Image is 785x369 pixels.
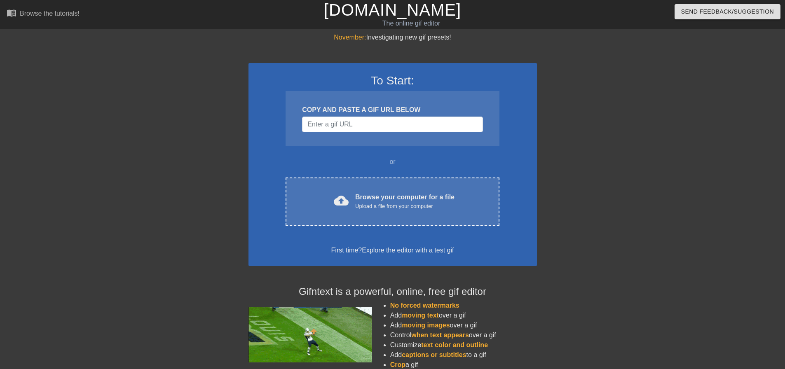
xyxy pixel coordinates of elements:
span: Crop [390,361,405,368]
h4: Gifntext is a powerful, online, free gif editor [248,286,537,298]
span: No forced watermarks [390,302,459,309]
span: Send Feedback/Suggestion [681,7,774,17]
div: The online gif editor [266,19,557,28]
span: when text appears [411,332,469,339]
h3: To Start: [259,74,526,88]
div: First time? [259,245,526,255]
span: moving text [402,312,439,319]
a: [DOMAIN_NAME] [324,1,461,19]
span: captions or subtitles [402,351,466,358]
button: Send Feedback/Suggestion [675,4,780,19]
div: Investigating new gif presets! [248,33,537,42]
li: Add over a gif [390,311,537,320]
div: or [270,157,516,167]
li: Add over a gif [390,320,537,330]
span: cloud_upload [334,193,349,208]
span: text color and outline [421,341,488,348]
span: moving images [402,322,450,329]
a: Explore the editor with a test gif [362,247,454,254]
li: Control over a gif [390,330,537,340]
div: COPY AND PASTE A GIF URL BELOW [302,105,483,115]
input: Username [302,117,483,132]
li: Customize [390,340,537,350]
span: menu_book [7,8,16,18]
div: Browse your computer for a file [355,192,455,210]
div: Browse the tutorials! [20,10,80,17]
img: football_small.gif [248,307,372,362]
span: November: [334,34,366,41]
div: Upload a file from your computer [355,202,455,210]
a: Browse the tutorials! [7,8,80,21]
li: Add to a gif [390,350,537,360]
